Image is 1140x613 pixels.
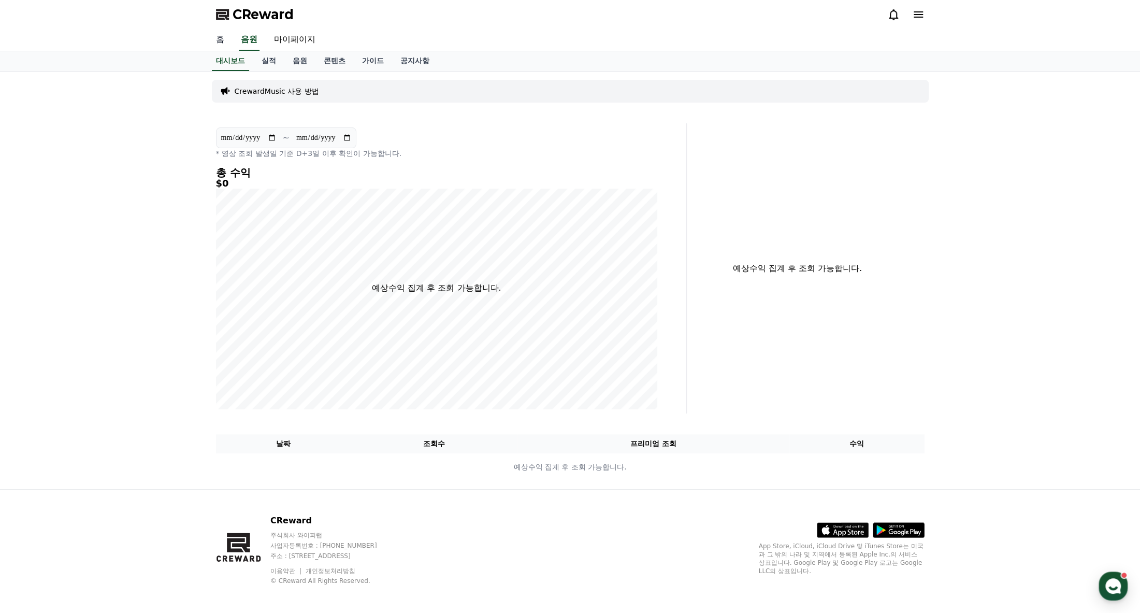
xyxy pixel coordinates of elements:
p: 예상수익 집계 후 조회 가능합니다. [695,262,899,275]
th: 조회수 [351,434,517,453]
p: 사업자등록번호 : [PHONE_NUMBER] [270,541,397,550]
p: * 영상 조회 발생일 기준 D+3일 이후 확인이 가능합니다. [216,148,658,159]
a: 콘텐츠 [315,51,354,71]
a: 대화 [68,329,134,354]
th: 수익 [789,434,925,453]
span: CReward [233,6,294,23]
p: 주소 : [STREET_ADDRESS] [270,552,397,560]
h5: $0 [216,178,658,189]
p: 예상수익 집계 후 조회 가능합니다. [372,282,501,294]
p: © CReward All Rights Reserved. [270,577,397,585]
a: 실적 [253,51,284,71]
p: 예상수익 집계 후 조회 가능합니다. [217,462,924,473]
a: 음원 [284,51,315,71]
p: CReward [270,515,397,527]
a: 홈 [208,29,233,51]
th: 날짜 [216,434,351,453]
span: 설정 [160,344,172,352]
a: 가이드 [354,51,392,71]
a: 공지사항 [392,51,438,71]
p: 주식회사 와이피랩 [270,531,397,539]
span: 홈 [33,344,39,352]
p: App Store, iCloud, iCloud Drive 및 iTunes Store는 미국과 그 밖의 나라 및 지역에서 등록된 Apple Inc.의 서비스 상표입니다. Goo... [759,542,925,575]
a: 마이페이지 [266,29,324,51]
a: 음원 [239,29,259,51]
a: 개인정보처리방침 [306,567,355,575]
a: 설정 [134,329,199,354]
span: 대화 [95,345,107,353]
a: 홈 [3,329,68,354]
a: CReward [216,6,294,23]
h4: 총 수익 [216,167,658,178]
a: 이용약관 [270,567,303,575]
a: 대시보드 [212,51,249,71]
p: ~ [283,132,290,144]
a: CrewardMusic 사용 방법 [235,86,319,96]
th: 프리미엄 조회 [517,434,789,453]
